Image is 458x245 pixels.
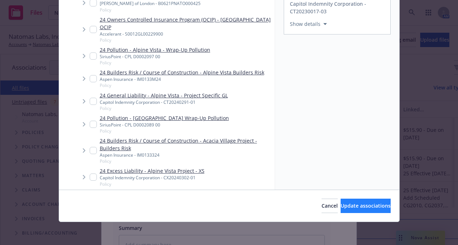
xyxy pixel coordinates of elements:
div: Aspen Insurance - IM0133324 [100,152,272,158]
button: Update associations [341,199,391,213]
span: Policy [100,128,229,134]
div: Capitol Indemnity Corporation - CT20240291-01 [100,99,228,105]
span: Policy [100,7,246,13]
span: Cancel [322,202,338,209]
button: Cancel [322,199,338,213]
a: 24 Pollution - [GEOGRAPHIC_DATA] Wrap-Up Pollution [100,114,229,122]
span: Policy [100,37,272,43]
span: Policy [100,60,210,66]
div: Accelerant - S0012GL00229900 [100,31,272,37]
a: 24 General Liability - Alpine Vista - Project Specific GL [100,92,228,99]
span: Update associations [341,202,391,209]
a: 24 Owners Controlled Insurance Program (OCIP) - [GEOGRAPHIC_DATA] OCIP [100,16,272,31]
a: 24 Excess Liability - Alpine Vista Project - XS [100,167,205,175]
a: 24 Builders Risk / Course of Construction - Acacia Village Project - Builders Risk [100,137,272,152]
span: Policy [100,105,228,111]
span: Policy [100,82,264,88]
div: Capitol Indemnity Corporation - CX20240302-01 [100,175,205,181]
div: Aspen Insurance - IM0133M24 [100,76,264,82]
a: 24 Pollution - Alpine Vista - Wrap-Up Pollution [100,46,210,54]
div: SiriusPoint - CPL D0002089 00 [100,122,229,128]
div: SiriusPoint - CPL D0002097 00 [100,54,210,60]
a: 24 Builders Risk / Course of Construction - Alpine Vista Builders Risk [100,69,264,76]
div: [PERSON_NAME] of London - B0621PNATO000425 [100,0,246,6]
button: Show details [287,20,330,28]
span: Policy [100,181,205,187]
span: Policy [100,158,272,164]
